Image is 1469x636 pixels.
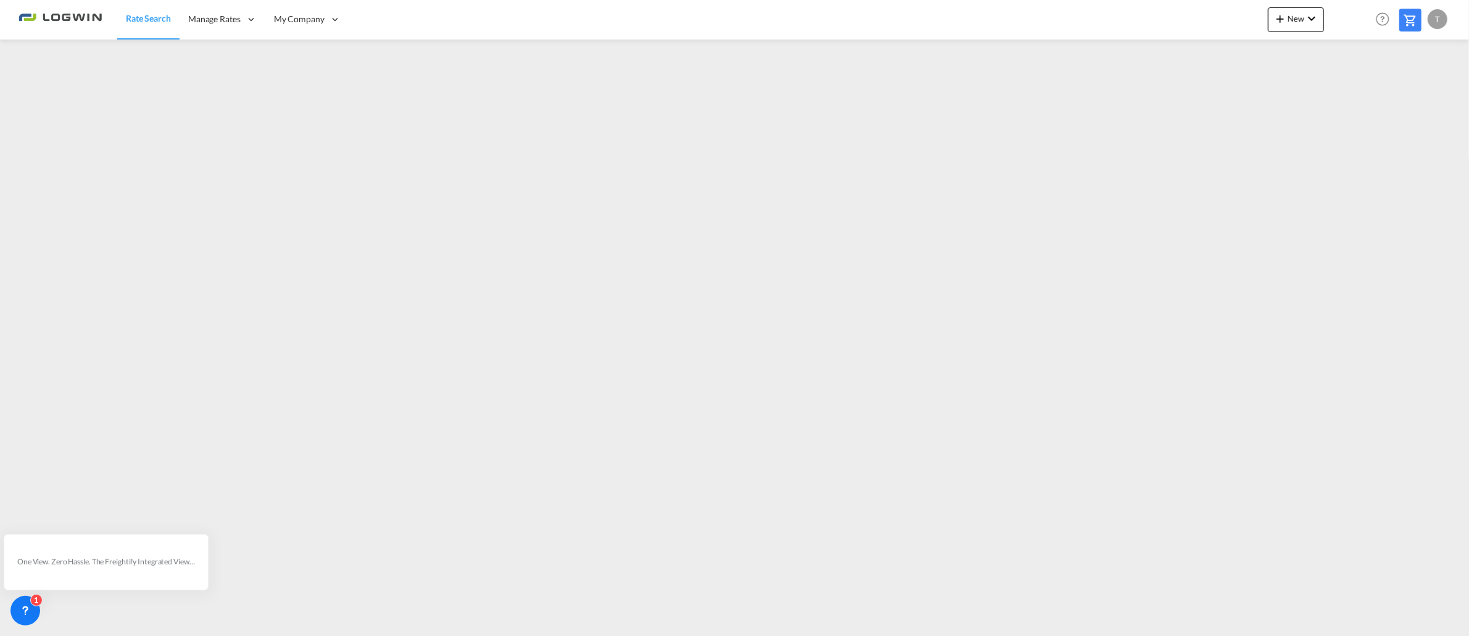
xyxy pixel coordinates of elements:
[1372,9,1393,30] span: Help
[19,6,102,33] img: 2761ae10d95411efa20a1f5e0282d2d7.png
[188,13,241,25] span: Manage Rates
[1428,9,1447,29] div: T
[274,13,325,25] span: My Company
[1268,7,1324,32] button: icon-plus 400-fgNewicon-chevron-down
[126,13,171,23] span: Rate Search
[1372,9,1399,31] div: Help
[1304,11,1319,26] md-icon: icon-chevron-down
[1273,14,1319,23] span: New
[1273,11,1288,26] md-icon: icon-plus 400-fg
